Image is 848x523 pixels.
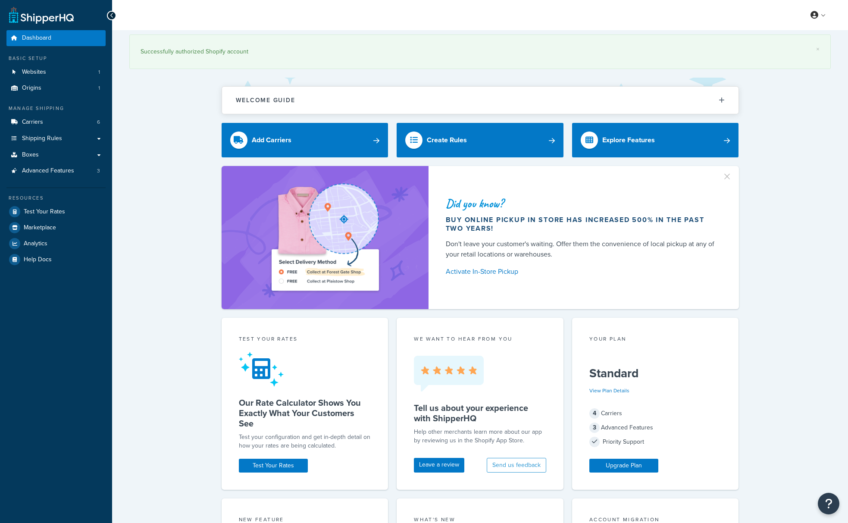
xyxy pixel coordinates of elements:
a: Websites1 [6,64,106,80]
div: Add Carriers [252,134,291,146]
span: Shipping Rules [22,135,62,142]
span: 4 [589,408,600,419]
div: Successfully authorized Shopify account [141,46,820,58]
span: Help Docs [24,256,52,263]
a: Advanced Features3 [6,163,106,179]
h5: Tell us about your experience with ShipperHQ [414,403,546,423]
li: Websites [6,64,106,80]
h5: Our Rate Calculator Shows You Exactly What Your Customers See [239,398,371,429]
a: Origins1 [6,80,106,96]
a: Carriers6 [6,114,106,130]
li: Carriers [6,114,106,130]
span: Websites [22,69,46,76]
div: Carriers [589,407,722,420]
span: 3 [97,167,100,175]
div: Don't leave your customer's waiting. Offer them the convenience of local pickup at any of your re... [446,239,718,260]
a: Leave a review [414,458,464,473]
a: Boxes [6,147,106,163]
span: Dashboard [22,34,51,42]
button: Open Resource Center [818,493,839,514]
a: Test Your Rates [6,204,106,219]
p: Help other merchants learn more about our app by reviewing us in the Shopify App Store. [414,428,546,445]
span: 6 [97,119,100,126]
a: View Plan Details [589,387,629,395]
a: Dashboard [6,30,106,46]
a: × [816,46,820,53]
img: ad-shirt-map-b0359fc47e01cab431d101c4b569394f6a03f54285957d908178d52f29eb9668.png [247,179,403,296]
span: Advanced Features [22,167,74,175]
a: Test Your Rates [239,459,308,473]
a: Activate In-Store Pickup [446,266,718,278]
span: 1 [98,69,100,76]
li: Advanced Features [6,163,106,179]
a: Create Rules [397,123,563,157]
button: Welcome Guide [222,87,738,114]
span: Boxes [22,151,39,159]
a: Add Carriers [222,123,388,157]
div: Buy online pickup in store has increased 500% in the past two years! [446,216,718,233]
div: Manage Shipping [6,105,106,112]
span: Analytics [24,240,47,247]
div: Resources [6,194,106,202]
div: Create Rules [427,134,467,146]
div: Your Plan [589,335,722,345]
span: 3 [589,423,600,433]
span: Test Your Rates [24,208,65,216]
a: Help Docs [6,252,106,267]
span: Carriers [22,119,43,126]
span: Marketplace [24,224,56,232]
a: Analytics [6,236,106,251]
span: Origins [22,85,41,92]
a: Marketplace [6,220,106,235]
div: Priority Support [589,436,722,448]
div: Test your rates [239,335,371,345]
div: Did you know? [446,197,718,210]
a: Explore Features [572,123,739,157]
button: Send us feedback [487,458,546,473]
li: Origins [6,80,106,96]
span: 1 [98,85,100,92]
div: Explore Features [602,134,655,146]
h5: Standard [589,366,722,380]
h2: Welcome Guide [236,97,295,103]
a: Upgrade Plan [589,459,658,473]
div: Basic Setup [6,55,106,62]
p: we want to hear from you [414,335,546,343]
div: Test your configuration and get in-depth detail on how your rates are being calculated. [239,433,371,450]
div: Advanced Features [589,422,722,434]
a: Shipping Rules [6,131,106,147]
